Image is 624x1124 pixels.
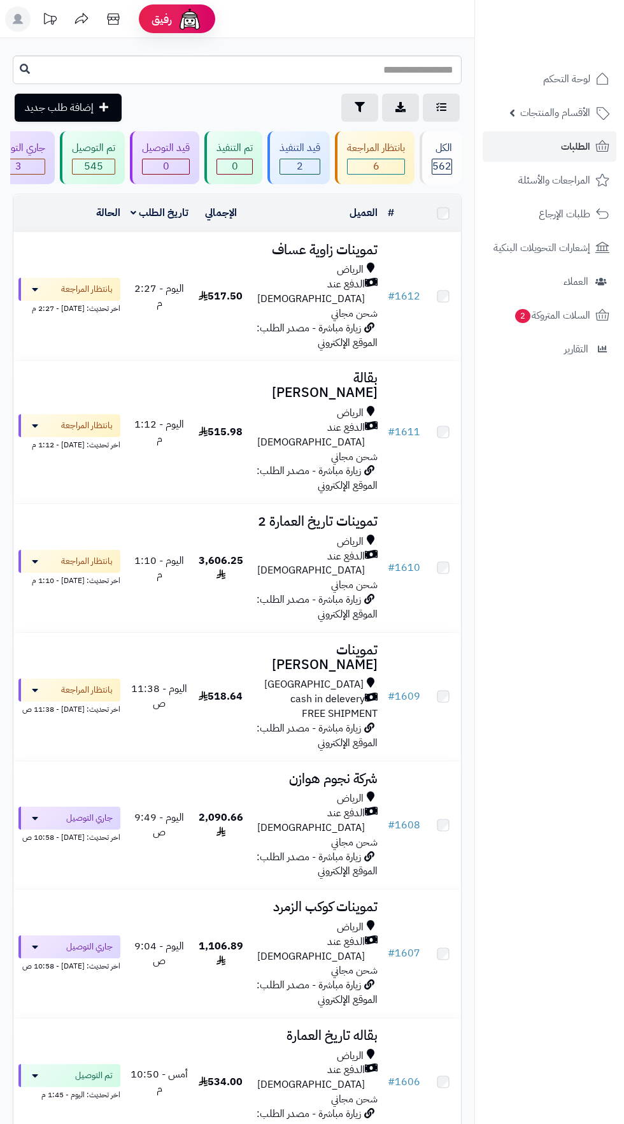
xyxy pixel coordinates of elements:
span: الدفع عند [DEMOGRAPHIC_DATA] [253,806,365,835]
div: قيد التوصيل [142,141,190,155]
a: المراجعات والأسئلة [483,165,616,196]
a: التقارير [483,334,616,364]
span: الطلبات [561,138,590,155]
a: #1611 [388,424,420,440]
span: 545 [73,159,115,174]
span: بانتظار المراجعة [61,555,113,568]
span: الأقسام والمنتجات [520,104,590,122]
span: اليوم - 1:12 م [134,417,184,447]
div: الكل [432,141,452,155]
span: جاري التوصيل [66,812,113,825]
span: FREE SHIPMENT [302,706,378,721]
div: اخر تحديث: [DATE] - 10:58 ص [18,958,120,972]
span: cash in delevery [290,692,365,707]
a: الإجمالي [205,205,237,220]
h3: بقالة [PERSON_NAME] [253,371,378,400]
a: #1608 [388,818,420,833]
h3: تموينات [PERSON_NAME] [253,643,378,672]
span: الرياض [337,1049,364,1063]
a: الطلبات [483,131,616,162]
span: الرياض [337,920,364,935]
span: زيارة مباشرة - مصدر الطلب: الموقع الإلكتروني [257,592,378,622]
span: بانتظار المراجعة [61,419,113,432]
div: اخر تحديث: [DATE] - 10:58 ص [18,830,120,843]
span: الرياض [337,406,364,421]
div: اخر تحديث: [DATE] - 11:38 ص [18,702,120,715]
span: اليوم - 11:38 ص [131,681,187,711]
span: جاري التوصيل [66,940,113,953]
span: 2 [280,159,320,174]
span: تم التوصيل [75,1069,113,1082]
div: اخر تحديث: [DATE] - 1:10 م [18,573,120,586]
span: زيارة مباشرة - مصدر الطلب: الموقع الإلكتروني [257,463,378,493]
div: تم التوصيل [72,141,115,155]
div: بانتظار المراجعة [347,141,405,155]
span: # [388,560,395,575]
span: لوحة التحكم [543,70,590,88]
span: 2 [515,309,530,323]
span: الدفع عند [DEMOGRAPHIC_DATA] [253,935,365,964]
span: 518.64 [199,689,243,704]
span: # [388,424,395,440]
span: 0 [143,159,189,174]
span: أمس - 10:50 م [131,1067,188,1097]
span: # [388,818,395,833]
span: [GEOGRAPHIC_DATA] [264,677,364,692]
a: إشعارات التحويلات البنكية [483,233,616,263]
a: # [388,205,394,220]
a: تاريخ الطلب [131,205,188,220]
span: الرياض [337,263,364,277]
div: اخر تحديث: اليوم - 1:45 م [18,1087,120,1100]
span: رفيق [152,11,172,27]
span: اليوم - 9:49 ص [134,810,184,840]
span: الدفع عند [DEMOGRAPHIC_DATA] [253,1063,365,1092]
span: الرياض [337,535,364,549]
span: زيارة مباشرة - مصدر الطلب: الموقع الإلكتروني [257,321,378,350]
h3: شركة نجوم هوازن [253,772,378,786]
span: 515.98 [199,424,243,440]
img: ai-face.png [177,6,202,32]
span: 517.50 [199,289,243,304]
a: #1609 [388,689,420,704]
span: بانتظار المراجعة [61,684,113,696]
span: التقارير [564,340,588,358]
span: السلات المتروكة [514,306,590,324]
span: 0 [217,159,252,174]
span: شحن مجاني [331,306,378,321]
span: زيارة مباشرة - مصدر الطلب: الموقع الإلكتروني [257,721,378,751]
a: العميل [350,205,378,220]
div: اخر تحديث: [DATE] - 2:27 م [18,301,120,314]
h3: تموينات تاريخ العمارة 2 [253,514,378,529]
h3: تموينات كوكب الزمرد [253,900,378,914]
span: اليوم - 1:10 م [134,553,184,583]
span: إشعارات التحويلات البنكية [493,239,590,257]
span: شحن مجاني [331,963,378,978]
div: قيد التنفيذ [280,141,320,155]
span: اليوم - 2:27 م [134,281,184,311]
span: الدفع عند [DEMOGRAPHIC_DATA] [253,549,365,579]
a: #1612 [388,289,420,304]
a: الحالة [96,205,120,220]
div: 6 [348,159,404,174]
h3: بقاله تاريخ العمارة [253,1028,378,1043]
a: إضافة طلب جديد [15,94,122,122]
span: الرياض [337,791,364,806]
span: الدفع عند [DEMOGRAPHIC_DATA] [253,277,365,306]
span: بانتظار المراجعة [61,283,113,296]
a: الكل562 [417,131,464,184]
span: طلبات الإرجاع [539,205,590,223]
a: قيد التنفيذ 2 [265,131,332,184]
span: شحن مجاني [331,577,378,593]
a: #1606 [388,1074,420,1090]
a: #1610 [388,560,420,575]
h3: تموينات زاوية عساف [253,243,378,257]
a: بانتظار المراجعة 6 [332,131,417,184]
span: 1,106.89 [199,939,243,969]
span: شحن مجاني [331,1092,378,1107]
span: # [388,946,395,961]
div: تم التنفيذ [216,141,253,155]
